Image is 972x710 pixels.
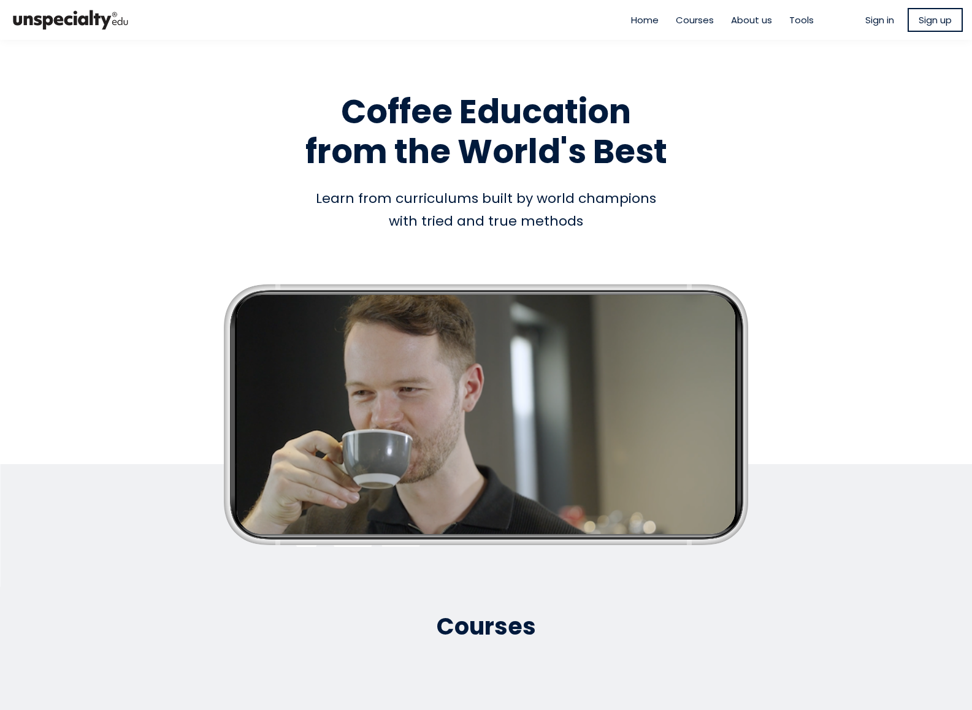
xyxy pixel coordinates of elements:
a: Tools [789,13,814,27]
a: About us [731,13,772,27]
div: Learn from curriculums built by world champions with tried and true methods [137,187,836,233]
a: Sign in [865,13,894,27]
h1: Coffee Education from the World's Best [137,92,836,172]
a: Home [631,13,659,27]
img: bc390a18feecddb333977e298b3a00a1.png [9,5,132,35]
a: Courses [676,13,714,27]
a: Sign up [908,8,963,32]
h2: Courses [137,611,836,641]
span: Sign up [919,13,952,27]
